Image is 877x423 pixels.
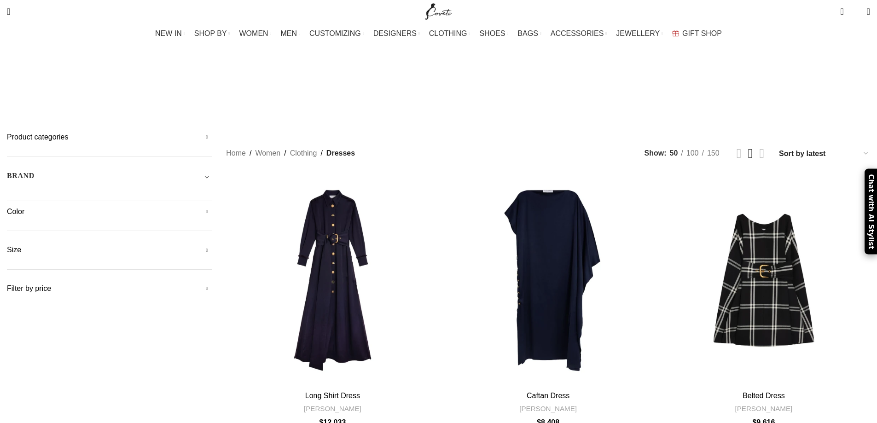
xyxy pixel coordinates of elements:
[683,147,702,159] a: 100
[7,171,35,181] h5: BRAND
[517,24,541,43] a: BAGS
[645,147,667,159] span: Show
[277,89,299,98] span: Coats
[305,392,360,400] a: Long Shirt Dress
[401,89,431,98] span: Jackets
[754,82,777,104] a: Skirts
[173,82,216,104] a: Beachwear
[713,82,740,104] a: Shorts
[7,245,212,255] h5: Size
[255,147,280,159] a: Women
[373,29,417,38] span: DESIGNERS
[313,89,343,98] span: Dresses
[743,392,785,400] a: Belted Dress
[479,29,505,38] span: SHOES
[672,24,722,43] a: GIFT SHOP
[116,89,159,98] span: Activewear
[7,284,212,294] h5: Filter by price
[239,24,272,43] a: WOMEN
[580,89,627,98] span: Loungewear
[531,82,566,104] a: Knitwear
[230,82,263,104] a: Bodysuit
[836,2,848,21] a: 0
[851,2,860,21] div: My Wishlist
[281,24,300,43] a: MEN
[7,207,212,217] h5: Color
[713,89,740,98] span: Shorts
[491,89,518,98] span: kimono
[531,89,566,98] span: Knitwear
[69,89,102,98] span: Clothing
[580,82,627,104] a: Loungewear
[748,147,753,160] a: Grid view 3
[155,24,185,43] a: NEW IN
[704,147,723,159] a: 150
[442,174,655,387] a: Caftan Dress
[682,29,722,38] span: GIFT SHOP
[373,24,420,43] a: DESIGNERS
[281,29,297,38] span: MEN
[401,82,431,104] a: Jackets
[667,147,681,159] a: 50
[357,89,387,98] span: Hoodies
[670,149,678,157] span: 50
[491,82,518,104] a: kimono
[778,147,870,160] select: Shop order
[429,24,470,43] a: CLOTHING
[791,82,808,104] a: Tops
[517,29,538,38] span: BAGS
[226,147,246,159] a: Home
[378,56,401,74] a: Go back
[737,147,742,160] a: Grid view 2
[676,82,699,104] a: Robes
[357,82,387,104] a: Hoodies
[194,29,227,38] span: SHOP BY
[277,82,299,104] a: Coats
[173,89,216,98] span: Beachwear
[309,24,364,43] a: CUSTOMIZING
[754,89,777,98] span: Skirts
[686,149,699,157] span: 100
[791,89,808,98] span: Tops
[641,89,662,98] span: Pants
[735,404,792,413] a: [PERSON_NAME]
[616,29,660,38] span: JEWELLERY
[445,89,477,98] span: Jumpsuit
[707,149,720,157] span: 150
[641,82,662,104] a: Pants
[519,404,577,413] a: [PERSON_NAME]
[309,29,361,38] span: CUSTOMIZING
[841,5,848,12] span: 0
[239,29,268,38] span: WOMEN
[326,147,355,159] span: Dresses
[226,147,355,159] nav: Breadcrumb
[853,9,860,16] span: 0
[7,170,212,187] div: Toggle filter
[676,89,699,98] span: Robes
[527,392,569,400] a: Caftan Dress
[194,24,230,43] a: SHOP BY
[230,89,263,98] span: Bodysuit
[2,24,875,43] div: Main navigation
[445,82,477,104] a: Jumpsuit
[672,30,679,36] img: GiftBag
[7,132,212,142] h5: Product categories
[69,82,102,104] a: Clothing
[551,29,604,38] span: ACCESSORIES
[116,82,159,104] a: Activewear
[304,404,361,413] a: [PERSON_NAME]
[657,174,870,387] a: Belted Dress
[479,24,508,43] a: SHOES
[2,2,15,21] a: Search
[226,174,439,387] a: Long Shirt Dress
[313,82,343,104] a: Dresses
[401,53,476,77] h1: Dresses
[155,29,182,38] span: NEW IN
[759,147,764,160] a: Grid view 4
[551,24,607,43] a: ACCESSORIES
[423,7,454,15] a: Site logo
[429,29,467,38] span: CLOTHING
[290,147,317,159] a: Clothing
[616,24,663,43] a: JEWELLERY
